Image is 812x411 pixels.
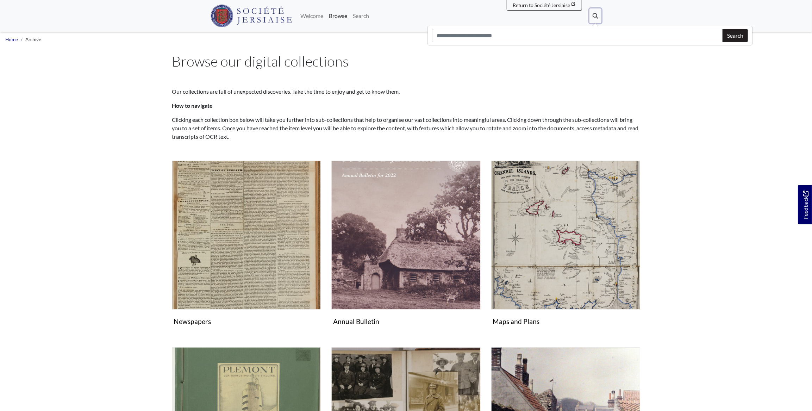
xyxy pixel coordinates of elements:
img: Maps and Plans [491,161,640,310]
a: Browse [326,9,350,23]
a: Would you like to provide feedback? [798,185,812,224]
div: Subcollection [326,161,486,339]
img: Newspapers [172,161,321,310]
h1: Browse our digital collections [172,53,640,70]
button: Search [723,29,748,42]
span: Feedback [801,191,810,219]
a: Société Jersiaise logo [211,3,292,29]
p: Our collections are full of unexpected discoveries. Take the time to enjoy and get to know them. [172,87,640,96]
span: Archive [25,37,41,42]
p: Clicking each collection box below will take you further into sub-collections that help to organi... [172,116,640,141]
a: Maps and Plans Maps and Plans [491,161,640,328]
strong: How to navigate [172,102,213,109]
a: Annual Bulletin Annual Bulletin [331,161,480,328]
input: Search [432,29,723,42]
span: Return to Société Jersiaise [513,2,570,8]
a: Welcome [298,9,326,23]
a: Newspapers Newspapers [172,161,321,328]
div: Subcollection [486,161,645,339]
a: Search [350,9,372,23]
a: Home [5,37,18,42]
div: Subcollection [167,161,326,339]
img: Annual Bulletin [331,161,480,310]
img: Société Jersiaise [211,5,292,27]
